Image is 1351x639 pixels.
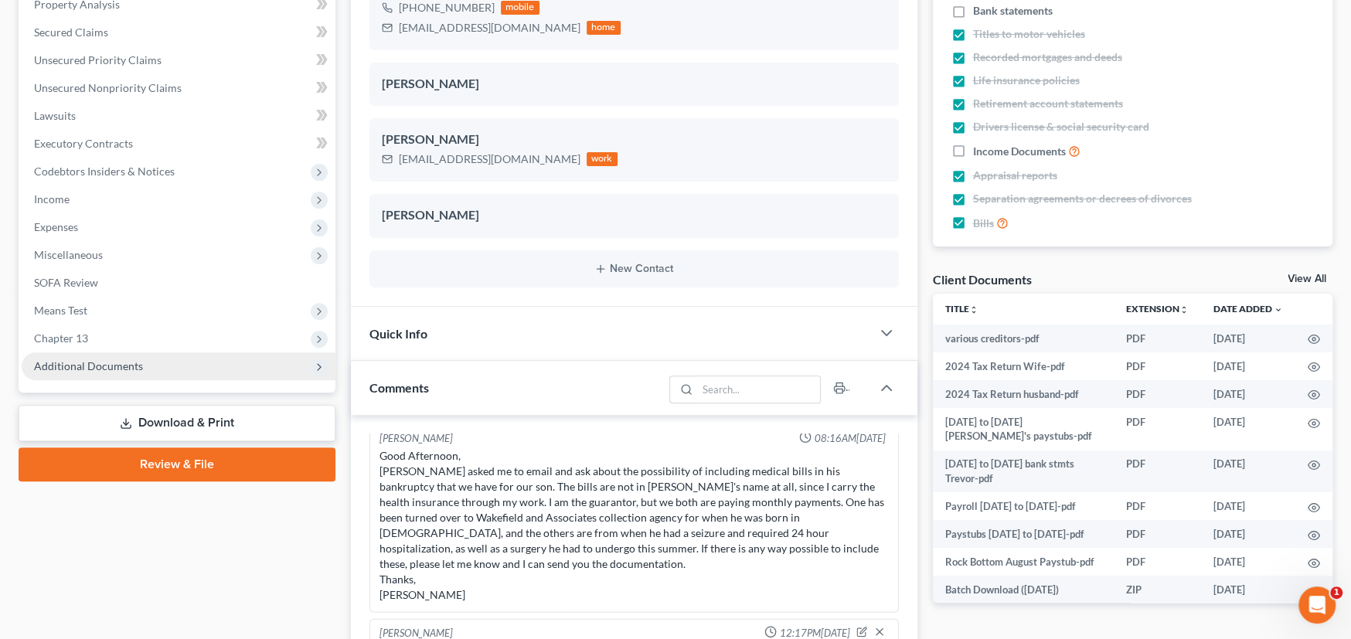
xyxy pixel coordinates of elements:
[973,26,1085,42] span: Titles to motor vehicles
[933,548,1114,576] td: Rock Bottom August Paystub-pdf
[1201,408,1295,450] td: [DATE]
[1298,586,1336,624] iframe: Intercom live chat
[933,408,1114,450] td: [DATE] to [DATE] [PERSON_NAME]'s paystubs-pdf
[1114,450,1201,493] td: PDF
[34,359,143,372] span: Additional Documents
[34,25,108,39] span: Secured Claims
[382,263,886,275] button: New Contact
[1114,576,1201,603] td: ZIP
[973,96,1123,111] span: Retirement account statements
[1274,305,1283,314] i: expand_more
[19,405,335,441] a: Download & Print
[369,380,429,395] span: Comments
[1201,325,1295,352] td: [DATE]
[34,81,182,94] span: Unsecured Nonpriority Claims
[973,119,1149,134] span: Drivers license & social security card
[22,102,335,130] a: Lawsuits
[1126,303,1189,314] a: Extensionunfold_more
[1114,380,1201,408] td: PDF
[1201,380,1295,408] td: [DATE]
[587,21,621,35] div: home
[399,151,580,167] div: [EMAIL_ADDRESS][DOMAIN_NAME]
[933,520,1114,548] td: Paystubs [DATE] to [DATE]-pdf
[973,49,1122,65] span: Recorded mortgages and deeds
[382,206,886,225] div: [PERSON_NAME]
[973,168,1057,183] span: Appraisal reports
[379,431,453,446] div: [PERSON_NAME]
[1201,576,1295,603] td: [DATE]
[19,447,335,481] a: Review & File
[933,380,1114,408] td: 2024 Tax Return husband-pdf
[34,192,70,206] span: Income
[369,326,427,341] span: Quick Info
[501,1,539,15] div: mobile
[34,137,133,150] span: Executory Contracts
[1201,352,1295,380] td: [DATE]
[1114,352,1201,380] td: PDF
[1201,520,1295,548] td: [DATE]
[933,352,1114,380] td: 2024 Tax Return Wife-pdf
[34,220,78,233] span: Expenses
[933,325,1114,352] td: various creditors-pdf
[969,305,978,314] i: unfold_more
[1201,548,1295,576] td: [DATE]
[973,191,1192,206] span: Separation agreements or decrees of divorces
[587,152,618,166] div: work
[1114,408,1201,450] td: PDF
[34,109,76,122] span: Lawsuits
[933,450,1114,493] td: [DATE] to [DATE] bank stmts Trevor-pdf
[1114,492,1201,520] td: PDF
[34,276,98,289] span: SOFA Review
[1288,274,1326,284] a: View All
[382,75,886,93] div: [PERSON_NAME]
[973,3,1053,19] span: Bank statements
[22,74,335,102] a: Unsecured Nonpriority Claims
[34,331,88,345] span: Chapter 13
[1201,492,1295,520] td: [DATE]
[1114,548,1201,576] td: PDF
[22,130,335,158] a: Executory Contracts
[399,20,580,36] div: [EMAIL_ADDRESS][DOMAIN_NAME]
[1201,450,1295,493] td: [DATE]
[382,131,886,149] div: [PERSON_NAME]
[34,248,103,261] span: Miscellaneous
[933,492,1114,520] td: Payroll [DATE] to [DATE]-pdf
[1114,325,1201,352] td: PDF
[22,269,335,297] a: SOFA Review
[34,304,87,317] span: Means Test
[697,376,820,403] input: Search...
[973,216,994,231] span: Bills
[815,431,886,446] span: 08:16AM[DATE]
[379,448,889,603] div: Good Afternoon, [PERSON_NAME] asked me to email and ask about the possibility of including medica...
[22,19,335,46] a: Secured Claims
[1179,305,1189,314] i: unfold_more
[973,73,1080,88] span: Life insurance policies
[1213,303,1283,314] a: Date Added expand_more
[1330,586,1342,599] span: 1
[933,271,1032,287] div: Client Documents
[933,576,1114,603] td: Batch Download ([DATE])
[34,165,175,178] span: Codebtors Insiders & Notices
[1114,520,1201,548] td: PDF
[34,53,162,66] span: Unsecured Priority Claims
[973,144,1066,159] span: Income Documents
[945,303,978,314] a: Titleunfold_more
[22,46,335,74] a: Unsecured Priority Claims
